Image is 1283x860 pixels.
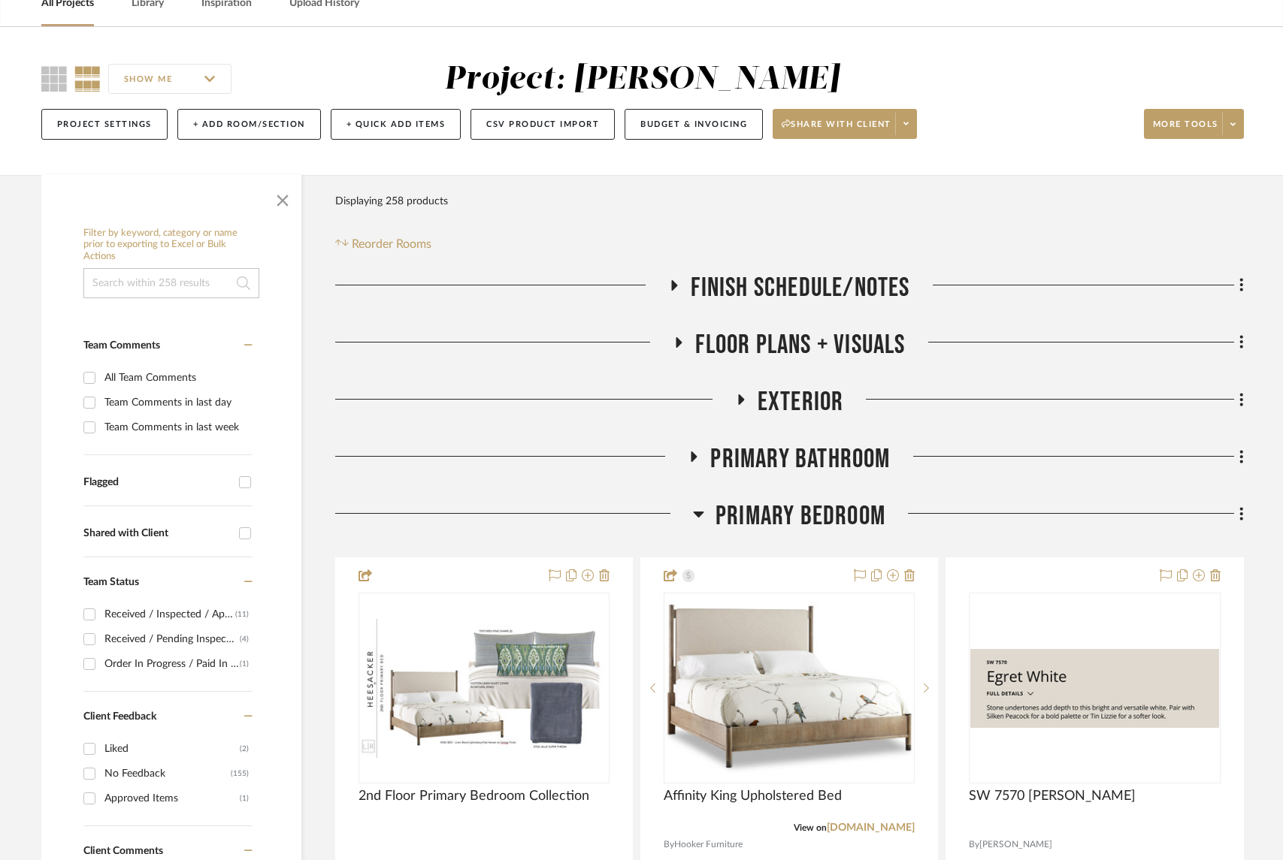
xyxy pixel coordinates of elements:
span: Team Status [83,577,139,587]
span: Exterior [758,386,844,418]
span: FINISH SCHEDULE/NOTES [691,272,909,304]
button: Close [268,183,298,213]
div: Approved Items [104,786,240,810]
span: Primary Bedroom [716,500,885,533]
div: (155) [231,762,249,786]
span: SW 7570 [PERSON_NAME] [969,788,1136,804]
button: CSV Product Import [471,109,615,140]
button: More tools [1144,109,1244,139]
input: Search within 258 results [83,268,259,298]
div: (2) [240,737,249,761]
img: SW 7570 Egret White [970,649,1218,729]
button: + Quick Add Items [331,109,461,140]
div: Project: [PERSON_NAME] [444,64,840,95]
button: Budget & Invoicing [625,109,763,140]
div: No Feedback [104,762,231,786]
button: Project Settings [41,109,168,140]
div: (4) [240,627,249,651]
span: Team Comments [83,340,160,351]
button: Share with client [773,109,917,139]
button: + Add Room/Section [177,109,321,140]
img: 2nd Floor Primary Bedroom Collection [360,619,608,758]
div: (1) [240,786,249,810]
img: Affinity King Upholstered Bed [665,595,913,781]
span: By [969,837,979,852]
div: Received / Inspected / Approved [104,602,235,626]
span: By [664,837,674,852]
button: Reorder Rooms [335,235,432,253]
div: Team Comments in last week [104,415,249,439]
a: [DOMAIN_NAME] [827,822,915,833]
div: Received / Pending Inspection [104,627,240,651]
span: Share with client [782,119,891,141]
div: Liked [104,737,240,761]
div: Displaying 258 products [335,186,448,216]
div: Shared with Client [83,527,231,540]
span: Reorder Rooms [352,235,431,253]
div: (11) [235,602,249,626]
span: Client Feedback [83,711,156,722]
span: FLOOR PLANS + VISUALS [695,329,905,361]
span: 2nd Floor Primary Bedroom Collection [359,788,589,804]
span: View on [794,823,827,832]
h6: Filter by keyword, category or name prior to exporting to Excel or Bulk Actions [83,228,259,263]
span: Primary Bathroom [710,443,890,475]
span: Hooker Furniture [674,837,743,852]
div: (1) [240,652,249,676]
div: All Team Comments [104,366,249,390]
span: Client Comments [83,846,163,856]
span: [PERSON_NAME] [979,837,1052,852]
div: Team Comments in last day [104,391,249,415]
div: Flagged [83,476,231,489]
span: Affinity King Upholstered Bed [664,788,842,804]
span: More tools [1153,119,1218,141]
div: Order In Progress / Paid In Full w/ Freight, No Balance due [104,652,240,676]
